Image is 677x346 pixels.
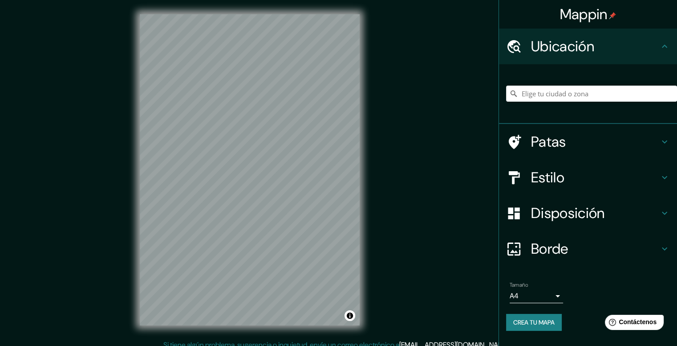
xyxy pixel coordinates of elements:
[513,318,555,326] font: Crea tu mapa
[531,37,594,56] font: Ubicación
[510,281,528,288] font: Tamaño
[531,239,568,258] font: Borde
[506,314,562,331] button: Crea tu mapa
[499,29,677,64] div: Ubicación
[560,5,608,24] font: Mappin
[345,310,355,321] button: Activar o desactivar atribución
[499,195,677,231] div: Disposición
[499,160,677,195] div: Estilo
[510,289,563,303] div: A4
[609,12,616,19] img: pin-icon.png
[531,132,566,151] font: Patas
[531,204,604,222] font: Disposición
[140,14,360,325] canvas: Mapa
[598,311,667,336] iframe: Lanzador de widgets de ayuda
[510,291,519,301] font: A4
[531,168,564,187] font: Estilo
[499,124,677,160] div: Patas
[499,231,677,267] div: Borde
[506,86,677,102] input: Elige tu ciudad o zona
